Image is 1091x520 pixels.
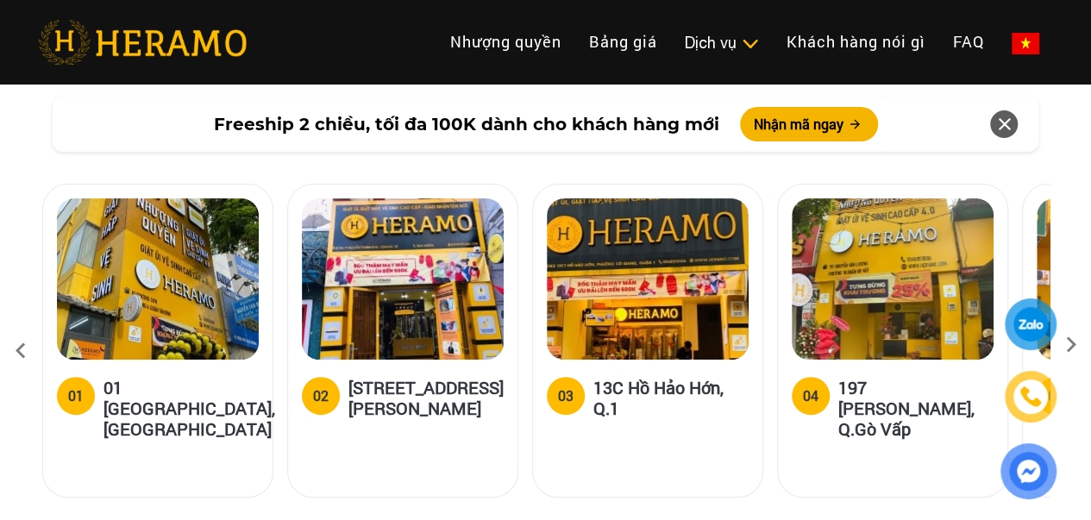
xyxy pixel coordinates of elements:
[575,23,671,60] a: Bảng giá
[741,35,759,53] img: subToggleIcon
[593,377,749,418] h5: 13C Hồ Hảo Hớn, Q.1
[103,377,275,439] h5: 01 [GEOGRAPHIC_DATA], [GEOGRAPHIC_DATA]
[57,198,259,360] img: heramo-01-truong-son-quan-tan-binh
[1019,385,1042,408] img: phone-icon
[38,20,247,65] img: heramo-logo.png
[803,385,818,406] div: 04
[313,385,329,406] div: 02
[68,385,84,406] div: 01
[1012,33,1039,54] img: vn-flag.png
[939,23,998,60] a: FAQ
[436,23,575,60] a: Nhượng quyền
[838,377,994,439] h5: 197 [PERSON_NAME], Q.Gò Vấp
[348,377,504,418] h5: [STREET_ADDRESS][PERSON_NAME]
[214,111,719,137] span: Freeship 2 chiều, tối đa 100K dành cho khách hàng mới
[773,23,939,60] a: Khách hàng nói gì
[558,385,574,406] div: 03
[792,198,994,360] img: heramo-197-nguyen-van-luong
[1007,373,1054,420] a: phone-icon
[740,107,878,141] button: Nhận mã ngay
[547,198,749,360] img: heramo-13c-ho-hao-hon-quan-1
[302,198,504,360] img: heramo-18a-71-nguyen-thi-minh-khai-quan-1
[685,31,759,54] div: Dịch vụ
